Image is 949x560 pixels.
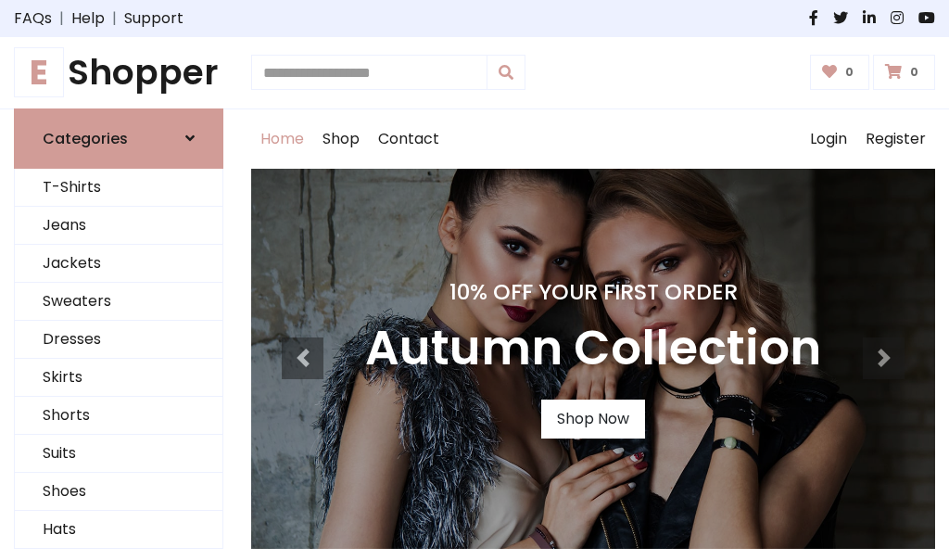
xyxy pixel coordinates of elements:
[15,435,222,473] a: Suits
[15,321,222,359] a: Dresses
[873,55,935,90] a: 0
[856,109,935,169] a: Register
[841,64,858,81] span: 0
[14,52,223,94] h1: Shopper
[14,52,223,94] a: EShopper
[365,279,821,305] h4: 10% Off Your First Order
[15,169,222,207] a: T-Shirts
[369,109,449,169] a: Contact
[71,7,105,30] a: Help
[15,511,222,549] a: Hats
[15,397,222,435] a: Shorts
[313,109,369,169] a: Shop
[15,359,222,397] a: Skirts
[105,7,124,30] span: |
[14,47,64,97] span: E
[251,109,313,169] a: Home
[15,283,222,321] a: Sweaters
[15,245,222,283] a: Jackets
[43,130,128,147] h6: Categories
[14,108,223,169] a: Categories
[810,55,870,90] a: 0
[15,473,222,511] a: Shoes
[801,109,856,169] a: Login
[541,400,645,439] a: Shop Now
[14,7,52,30] a: FAQs
[365,320,821,377] h3: Autumn Collection
[52,7,71,30] span: |
[905,64,923,81] span: 0
[15,207,222,245] a: Jeans
[124,7,183,30] a: Support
